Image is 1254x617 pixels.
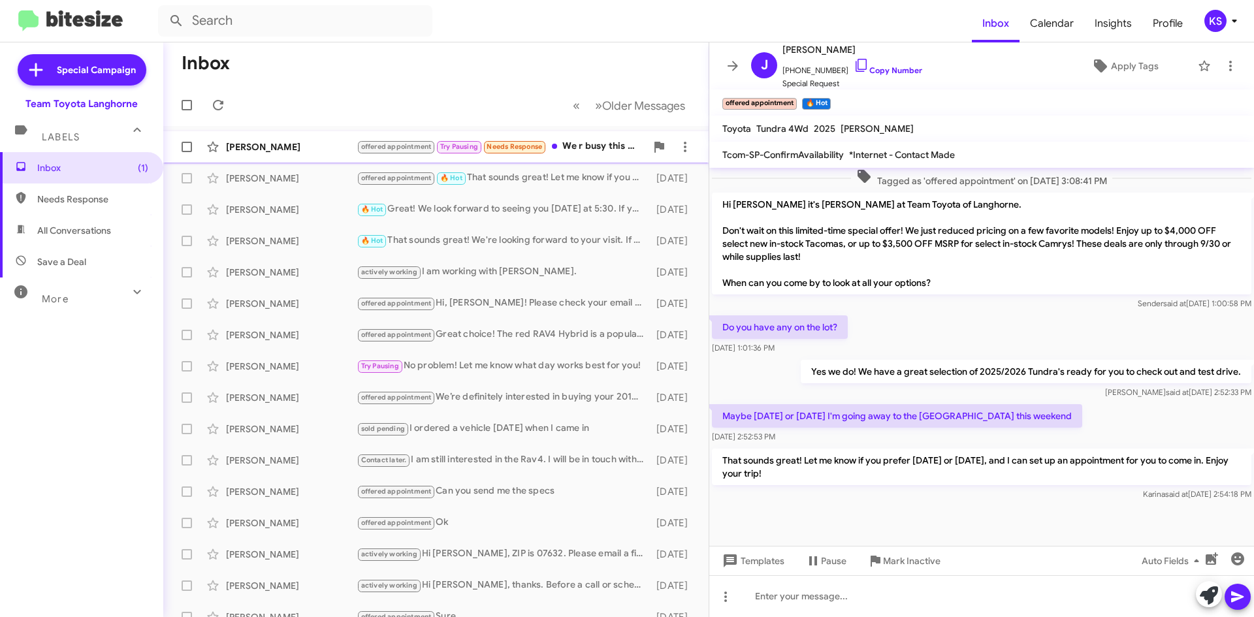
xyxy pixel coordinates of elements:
span: Try Pausing [440,142,478,151]
div: [DATE] [650,391,698,404]
span: offered appointment [361,142,432,151]
span: actively working [361,268,417,276]
span: Inbox [972,5,1020,42]
span: Try Pausing [361,362,399,370]
p: Do you have any on the lot? [712,315,848,339]
p: Yes we do! We have a great selection of 2025/2026 Tundra's ready for you to check out and test dr... [801,360,1251,383]
div: [PERSON_NAME] [226,422,357,435]
button: Auto Fields [1131,549,1215,573]
span: said at [1166,387,1189,397]
div: [PERSON_NAME] [226,203,357,216]
span: [PHONE_NUMBER] [782,57,922,77]
button: Next [587,92,693,119]
button: Apply Tags [1057,54,1191,78]
div: Ok [357,515,650,530]
p: That sounds great! Let me know if you prefer [DATE] or [DATE], and I can set up an appointment fo... [712,449,1251,485]
span: offered appointment [361,299,432,308]
span: Karina [DATE] 2:54:18 PM [1143,489,1251,499]
span: [PERSON_NAME] [DATE] 2:52:33 PM [1105,387,1251,397]
span: 🔥 Hot [361,205,383,214]
a: Special Campaign [18,54,146,86]
span: Tagged as 'offered appointment' on [DATE] 3:08:41 PM [851,168,1112,187]
span: [DATE] 2:52:53 PM [712,432,775,441]
span: Older Messages [602,99,685,113]
div: [DATE] [650,297,698,310]
div: [PERSON_NAME] [226,266,357,279]
span: All Conversations [37,224,111,237]
div: We r busy this weekend will definitely try next weekdays will let u know [357,139,646,154]
h1: Inbox [182,53,230,74]
span: » [595,97,602,114]
div: [PERSON_NAME] [226,391,357,404]
span: Tundra 4Wd [756,123,809,134]
span: « [573,97,580,114]
div: We’re definitely interested in buying your 2018 Toyota Camry LE or helping you trade it in. When ... [357,390,650,405]
small: 🔥 Hot [802,98,830,110]
span: offered appointment [361,393,432,402]
div: No problem! Let me know what day works best for you! [357,358,650,373]
span: Toyota [722,123,751,134]
div: I am working with [PERSON_NAME]. [357,264,650,279]
span: Save a Deal [37,255,86,268]
div: [PERSON_NAME] [226,172,357,185]
div: [DATE] [650,485,698,498]
nav: Page navigation example [566,92,693,119]
a: Profile [1142,5,1193,42]
div: [DATE] [650,516,698,530]
div: [DATE] [650,172,698,185]
div: [DATE] [650,234,698,247]
div: KS [1204,10,1227,32]
div: [PERSON_NAME] [226,360,357,373]
div: [PERSON_NAME] [226,140,357,153]
span: Needs Response [487,142,542,151]
span: said at [1163,298,1186,308]
span: 🔥 Hot [361,236,383,245]
div: [PERSON_NAME] [226,454,357,467]
span: 2025 [814,123,835,134]
div: [DATE] [650,454,698,467]
p: Hi [PERSON_NAME] it's [PERSON_NAME] at Team Toyota of Langhorne. Don't wait on this limited-time ... [712,193,1251,294]
div: [DATE] [650,203,698,216]
span: Special Campaign [57,63,136,76]
span: Inbox [37,161,148,174]
div: [DATE] [650,266,698,279]
div: That sounds great! Let me know if you prefer [DATE] or [DATE], and I can set up an appointment fo... [357,170,650,185]
span: [PERSON_NAME] [841,123,914,134]
small: offered appointment [722,98,797,110]
div: I ordered a vehicle [DATE] when I came in [357,421,650,436]
div: Great choice! The red RAV4 Hybrid is a popular model. When would you like to come in and explore ... [357,327,650,342]
div: [PERSON_NAME] [226,328,357,341]
div: Team Toyota Langhorne [25,97,138,110]
div: [DATE] [650,360,698,373]
span: actively working [361,581,417,590]
button: KS [1193,10,1240,32]
div: [PERSON_NAME] [226,485,357,498]
span: J [761,55,768,76]
a: Copy Number [854,65,922,75]
span: [DATE] 1:01:36 PM [712,343,775,353]
a: Calendar [1020,5,1084,42]
div: [PERSON_NAME] [226,516,357,530]
div: [DATE] [650,328,698,341]
div: I am still interested in the Rav4. I will be in touch with you soon. [357,452,650,467]
span: offered appointment [361,174,432,182]
div: [DATE] [650,548,698,561]
span: *Internet - Contact Made [849,149,955,161]
span: said at [1165,489,1188,499]
button: Previous [565,92,588,119]
span: Sender [DATE] 1:00:58 PM [1138,298,1251,308]
span: Labels [42,131,80,143]
span: 🔥 Hot [440,174,462,182]
span: actively working [361,550,417,558]
div: Hi [PERSON_NAME], thanks. Before a call or scheduling a visit, please have your manager email a s... [357,578,650,593]
span: Apply Tags [1111,54,1159,78]
span: Pause [821,549,846,573]
div: [PERSON_NAME] [226,548,357,561]
a: Insights [1084,5,1142,42]
span: Special Request [782,77,922,90]
span: [PERSON_NAME] [782,42,922,57]
div: [DATE] [650,422,698,435]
